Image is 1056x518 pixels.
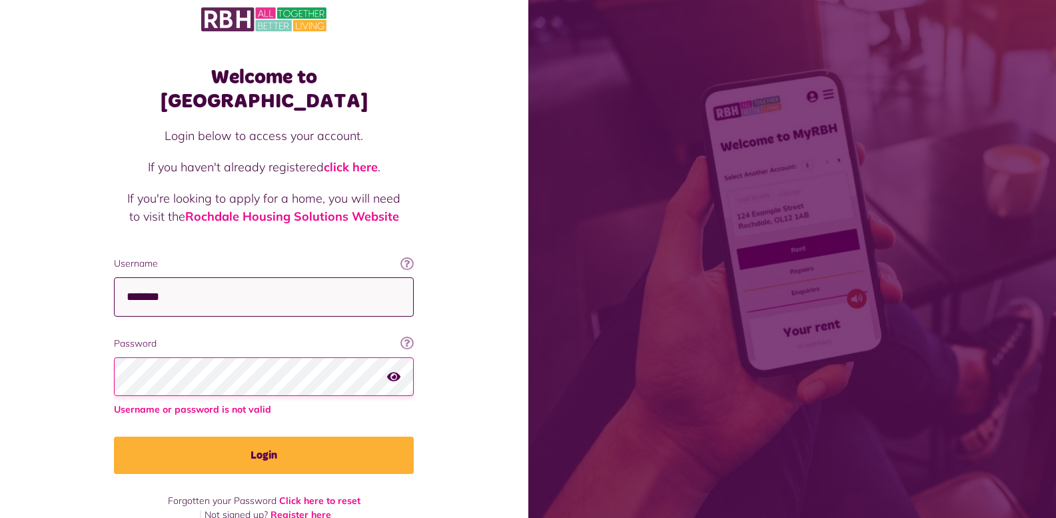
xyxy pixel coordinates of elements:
a: click here [324,159,378,175]
p: If you're looking to apply for a home, you will need to visit the [127,189,400,225]
p: If you haven't already registered . [127,158,400,176]
a: Rochdale Housing Solutions Website [185,209,399,224]
span: Forgotten your Password [168,495,276,507]
label: Username [114,257,414,271]
span: Username or password is not valid [114,403,414,417]
button: Login [114,437,414,474]
label: Password [114,337,414,351]
a: Click here to reset [279,495,360,507]
h1: Welcome to [GEOGRAPHIC_DATA] [114,65,414,113]
img: MyRBH [201,5,326,33]
p: Login below to access your account. [127,127,400,145]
